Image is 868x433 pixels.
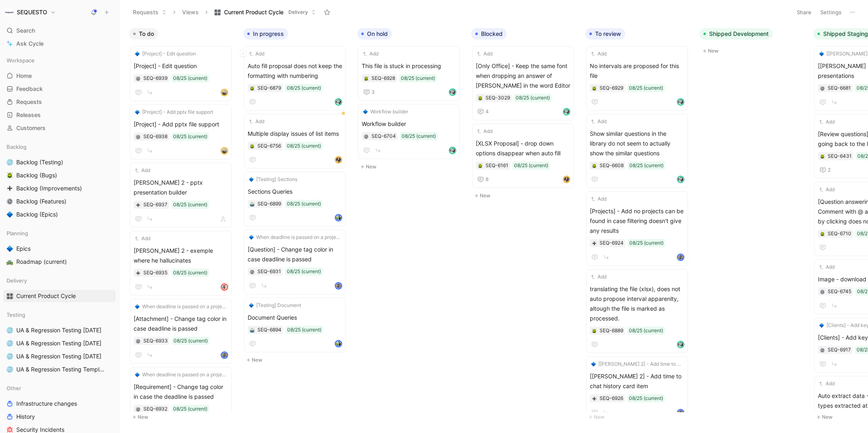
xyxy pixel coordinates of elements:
button: ⚙️ [820,289,825,294]
button: ⚙️ [5,197,15,206]
a: 🔷Epics [3,243,116,255]
div: SEQ-6938 [143,133,167,141]
img: 🔷 [249,177,254,182]
a: 🔷[Project] - Edit question[Project] - Edit question08/25 (current)avatar [130,46,232,101]
button: 🎛️ [5,291,15,301]
a: Feedback [3,83,116,95]
div: Delivery [3,274,116,287]
img: 🪲 [7,172,13,179]
span: Epics [16,245,31,253]
img: ➕ [136,271,141,276]
span: When deadline is passed on a project, question, ... change the deadline tag color [142,303,227,311]
a: AddAuto fill proposal does not keep the formatting with numbering08/25 (current)avatar [244,46,346,110]
div: SEQ-6710 [828,230,851,238]
a: 🔷Backlog (Epics) [3,208,116,221]
div: 🪲 [820,153,825,159]
span: Workflow builder [370,108,408,116]
span: Shipped Development [709,30,769,38]
span: Ask Cycle [16,39,44,49]
button: ⚙️ [249,269,255,274]
span: Releases [16,111,41,119]
span: Workspace [7,56,35,64]
div: SEQ-6899 [257,200,281,208]
a: Add[XLSX Proposal] - drop down options disappear when auto fill08/25 (current)8avatar [472,124,574,188]
button: 🪲 [249,85,255,91]
img: avatar [678,254,683,260]
span: Delivery [7,276,27,285]
span: [Project] - Add pptx file support [134,119,228,129]
div: 08/25 (current) [287,326,321,334]
div: ➕ [135,202,141,208]
a: AddMultiple display issues of list items08/25 (current)avatar [244,114,346,168]
img: ⚙️ [820,86,825,91]
span: [Project] - Add pptx file support [142,108,213,116]
div: SEQ-6704 [371,132,396,140]
div: 08/25 (current) [287,200,321,208]
button: 🪲 [591,85,597,91]
button: New [357,162,465,172]
img: 🪲 [250,144,255,149]
span: Home [16,72,32,80]
a: Customers [3,122,116,134]
button: 🔷[Testing] Document [248,301,302,309]
img: avatar [222,148,227,154]
img: 🪲 [478,163,483,168]
button: Add [248,117,266,126]
div: SEQ-6928 [371,74,395,82]
span: [Only Office] - Keep the same font when dropping an answer of [PERSON_NAME] in the word Editor [476,61,570,91]
button: 2 [818,165,832,175]
button: To do [129,28,158,40]
img: avatar [222,284,227,290]
span: To do [139,30,154,38]
img: 🌐 [7,159,13,166]
button: 🪲 [5,170,15,180]
button: 🌐 [5,325,15,335]
a: AddThis file is stuck in processing08/25 (current)3avatar [358,46,460,101]
div: Delivery🎛️Current Product Cycle [3,274,116,302]
span: Backlog (Improvements) [16,184,82,192]
button: Add [476,127,494,135]
div: SEQ-6929 [600,84,623,92]
span: Search [16,26,35,35]
button: ⚙️ [135,75,141,81]
div: 🪲 [249,143,255,149]
button: 🪲 [477,95,483,101]
div: ➕ [591,240,597,246]
span: Roadmap (current) [16,258,67,266]
button: Add [590,195,608,203]
img: avatar [450,148,455,153]
button: ⚙️ [135,134,141,139]
img: ⚙️ [136,76,141,81]
button: Requests [129,6,170,18]
img: avatar [336,215,341,221]
img: avatar [678,177,683,182]
div: SEQ-6924 [600,239,624,247]
img: ➕ [7,185,13,192]
div: 08/25 (current) [173,74,207,82]
span: Current Product Cycle [16,292,76,300]
a: ⚙️Backlog (Features) [3,195,116,208]
a: 🛣️Roadmap (current) [3,256,116,268]
div: SEQ-6939 [143,74,167,82]
span: 3 [371,90,375,95]
img: 🔷 [135,110,140,115]
span: Shipped Staging [823,30,868,38]
span: [Testing] Document [256,301,301,309]
a: Add[PERSON_NAME] 2 - exemple where he hallucinates08/25 (current)avatar [130,231,232,296]
button: Add [818,118,836,126]
button: ➕ [135,270,141,276]
button: 🔷 [5,244,15,254]
button: 🔷When deadline is passed on a project, question, ... change the deadline tag color [134,303,228,311]
button: 🪲 [591,163,597,168]
div: 08/25 (current) [401,74,435,82]
img: ⚙️ [7,198,13,205]
span: [XLSX Proposal] - drop down options disappear when auto fill [476,139,570,158]
button: On hold [357,28,392,40]
img: 🪲 [592,86,597,91]
a: 🎛️Current Product Cycle [3,290,116,302]
img: ⚙️ [250,270,255,274]
button: New [471,191,579,201]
